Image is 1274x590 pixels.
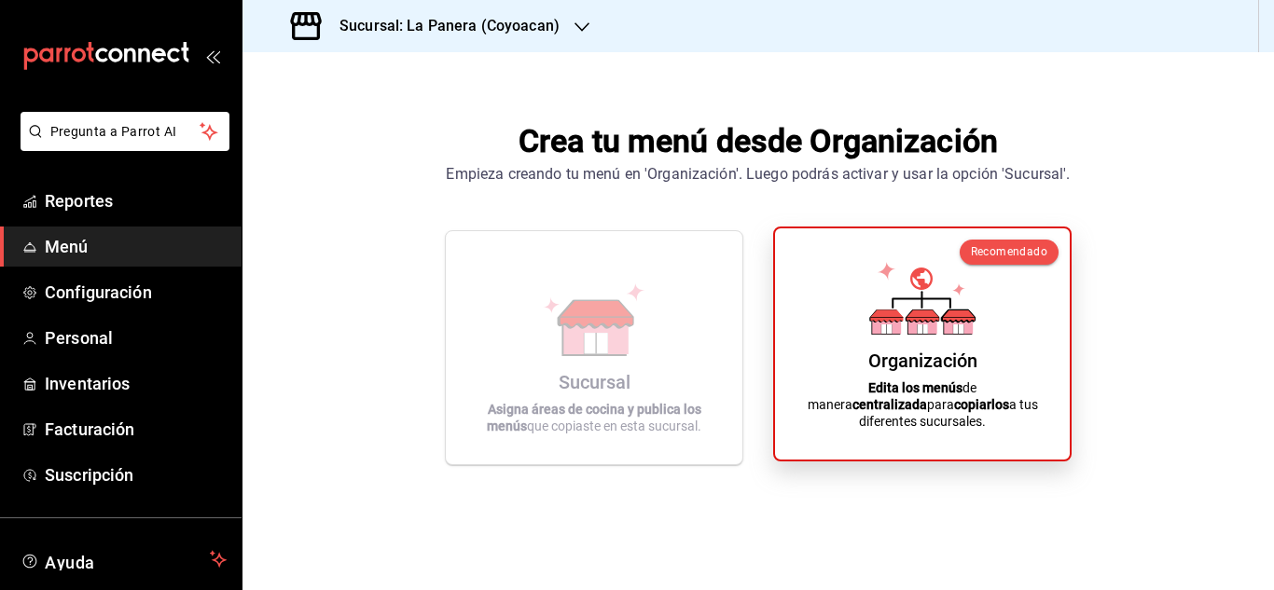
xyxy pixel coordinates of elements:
h3: Sucursal: La Panera (Coyoacan) [325,15,560,37]
span: Configuración [45,280,227,305]
span: Pregunta a Parrot AI [50,122,201,142]
strong: centralizada [852,397,927,412]
h1: Crea tu menú desde Organización [446,118,1070,163]
span: Personal [45,325,227,350]
div: Sucursal [559,371,630,393]
strong: Edita los menús [868,380,962,395]
p: de manera para a tus diferentes sucursales. [797,379,1047,430]
span: Ayuda [45,548,202,570]
span: Suscripción [45,462,227,487]
button: open_drawer_menu [205,48,220,63]
strong: copiarlos [954,397,1009,412]
div: Organización [868,350,977,372]
span: Recomendado [971,245,1047,258]
p: que copiaste en esta sucursal. [468,401,720,434]
strong: Asigna áreas de cocina y publica los menús [487,402,701,433]
span: Menú [45,234,227,259]
span: Inventarios [45,371,227,396]
button: Pregunta a Parrot AI [21,112,229,151]
a: Pregunta a Parrot AI [13,135,229,155]
span: Facturación [45,417,227,442]
span: Reportes [45,188,227,213]
div: Empieza creando tu menú en 'Organización'. Luego podrás activar y usar la opción 'Sucursal'. [446,163,1070,185]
